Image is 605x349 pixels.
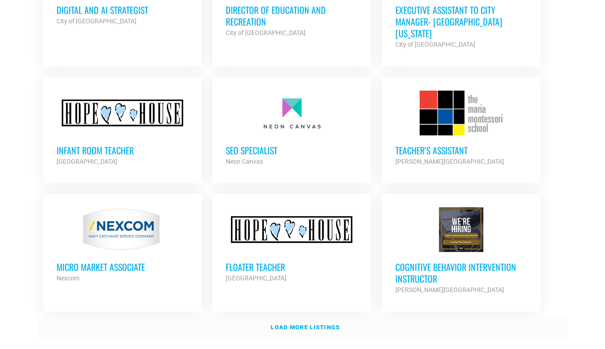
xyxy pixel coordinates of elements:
strong: City of [GEOGRAPHIC_DATA] [395,41,475,48]
h3: Teacher’s Assistant [395,144,527,156]
h3: Infant Room Teacher [57,144,189,156]
strong: [GEOGRAPHIC_DATA] [226,275,286,282]
strong: Nexcom [57,275,79,282]
a: Load more listings [38,317,567,338]
strong: City of [GEOGRAPHIC_DATA] [57,17,136,25]
strong: [PERSON_NAME][GEOGRAPHIC_DATA] [395,158,504,165]
strong: City of [GEOGRAPHIC_DATA] [226,29,306,36]
h3: Executive Assistant to City Manager- [GEOGRAPHIC_DATA] [US_STATE] [395,4,527,39]
a: Floater Teacher [GEOGRAPHIC_DATA] [212,194,371,297]
h3: Director of Education and Recreation [226,4,358,27]
strong: Load more listings [271,324,340,331]
strong: [GEOGRAPHIC_DATA] [57,158,117,165]
a: Infant Room Teacher [GEOGRAPHIC_DATA] [43,77,202,180]
a: Cognitive Behavior Intervention Instructor [PERSON_NAME][GEOGRAPHIC_DATA] [382,194,541,309]
h3: Floater Teacher [226,261,358,273]
h3: Digital and AI Strategist [57,4,189,16]
a: SEO Specialist Neon Canvas [212,77,371,180]
strong: [PERSON_NAME][GEOGRAPHIC_DATA] [395,286,504,293]
h3: Cognitive Behavior Intervention Instructor [395,261,527,284]
strong: Neon Canvas [226,158,263,165]
a: Micro Market Associate Nexcom [43,194,202,297]
h3: Micro Market Associate [57,261,189,273]
a: Teacher’s Assistant [PERSON_NAME][GEOGRAPHIC_DATA] [382,77,541,180]
h3: SEO Specialist [226,144,358,156]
